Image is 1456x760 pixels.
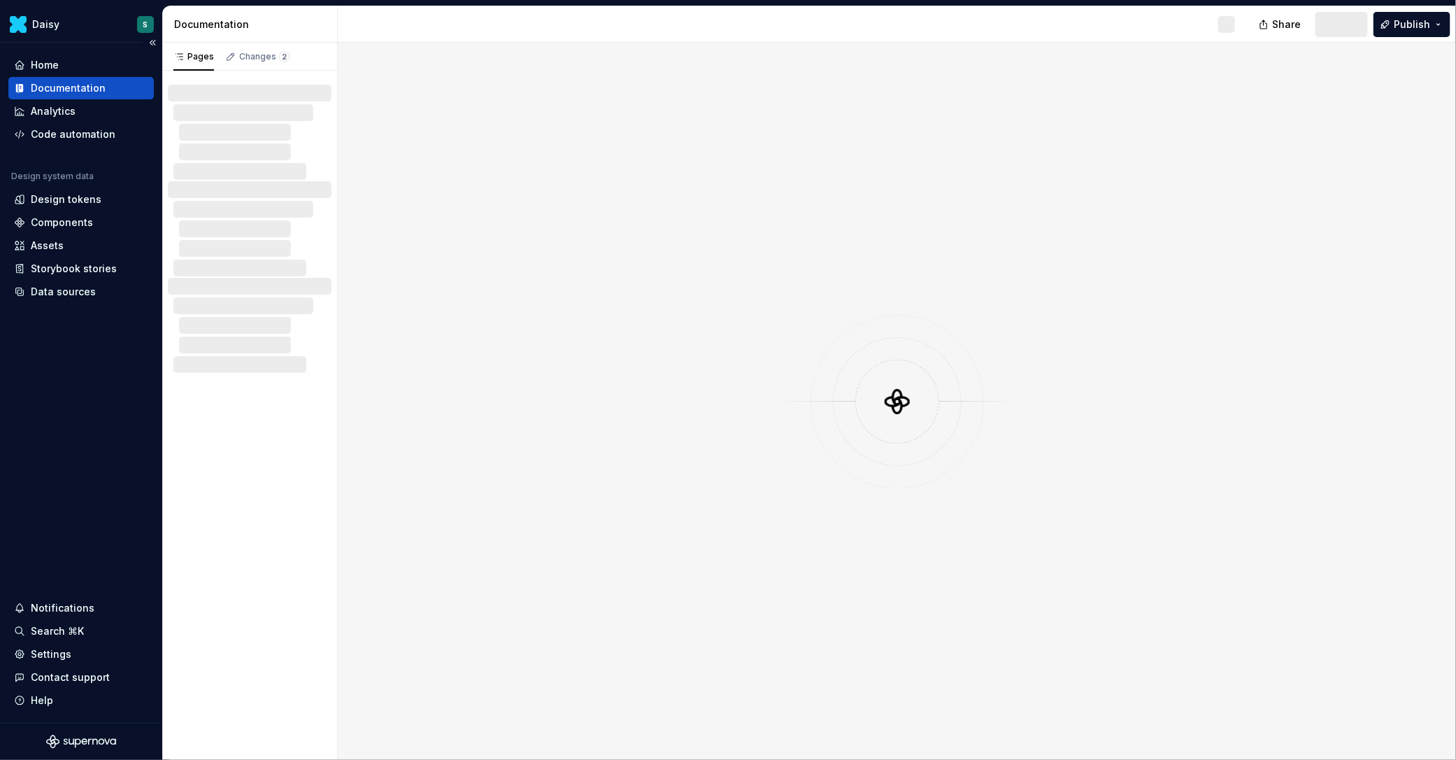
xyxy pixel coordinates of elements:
[46,735,116,749] svg: Supernova Logo
[3,9,159,39] button: DaisyS
[32,17,59,31] div: Daisy
[10,16,27,33] img: 8442b5b3-d95e-456d-8131-d61e917d6403.png
[1252,12,1310,37] button: Share
[239,51,290,62] div: Changes
[31,58,59,72] div: Home
[8,620,154,642] button: Search ⌘K
[8,100,154,122] a: Analytics
[8,123,154,146] a: Code automation
[31,262,117,276] div: Storybook stories
[31,127,115,141] div: Code automation
[8,258,154,280] a: Storybook stories
[173,51,214,62] div: Pages
[8,597,154,619] button: Notifications
[8,666,154,689] button: Contact support
[31,285,96,299] div: Data sources
[279,51,290,62] span: 2
[31,670,110,684] div: Contact support
[31,216,93,230] div: Components
[8,188,154,211] a: Design tokens
[31,81,106,95] div: Documentation
[8,234,154,257] a: Assets
[8,54,154,76] a: Home
[143,33,162,52] button: Collapse sidebar
[174,17,331,31] div: Documentation
[143,19,148,30] div: S
[1272,17,1301,31] span: Share
[8,281,154,303] a: Data sources
[1373,12,1450,37] button: Publish
[31,647,71,661] div: Settings
[31,624,84,638] div: Search ⌘K
[1394,17,1430,31] span: Publish
[8,643,154,666] a: Settings
[31,192,101,206] div: Design tokens
[11,171,94,182] div: Design system data
[8,689,154,712] button: Help
[8,211,154,234] a: Components
[31,104,76,118] div: Analytics
[8,77,154,99] a: Documentation
[31,601,94,615] div: Notifications
[31,694,53,708] div: Help
[31,239,64,253] div: Assets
